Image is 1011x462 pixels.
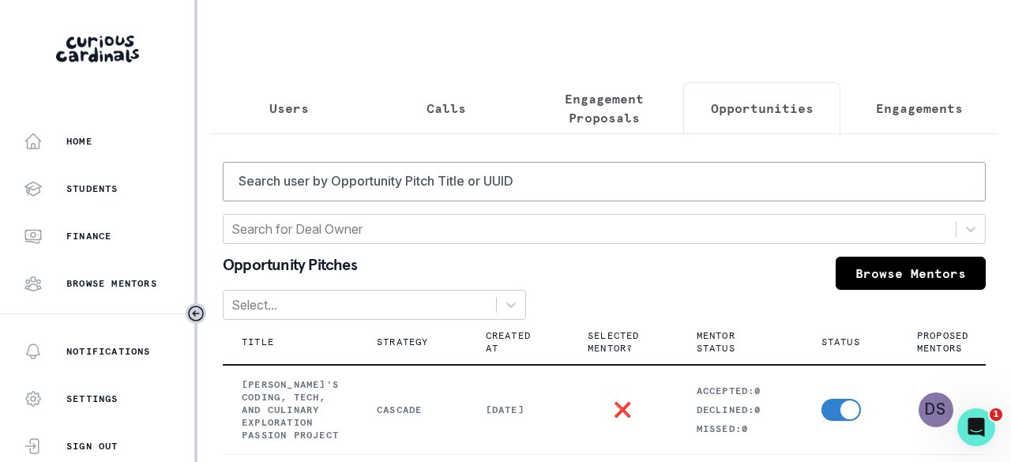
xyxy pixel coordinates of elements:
p: Status [821,336,860,348]
p: Engagement Proposals [539,89,670,127]
p: Title [242,336,274,348]
p: Settings [66,393,118,405]
p: Finance [66,230,111,242]
p: Users [269,99,309,118]
p: ❌ [614,404,632,416]
a: Browse Mentors [836,257,986,290]
p: Notifications [66,345,151,358]
p: Calls [427,99,466,118]
p: Opportunity Pitches [223,257,357,277]
span: 1 [990,408,1002,421]
p: Browse Mentors [66,277,157,290]
iframe: Intercom live chat [957,408,995,446]
p: [PERSON_NAME]'s Coding, Tech, and Culinary Exploration Passion Project [242,378,339,441]
p: Accepted: 0 [697,385,784,397]
p: Students [66,182,118,195]
p: Mentor Status [697,329,765,355]
p: Strategy [377,336,429,348]
p: Cascade [377,404,448,416]
p: [DATE] [486,404,550,416]
p: Opportunities [711,99,814,118]
p: Engagements [876,99,963,118]
button: Toggle sidebar [186,303,206,324]
p: Selected Mentor? [588,329,640,355]
p: Home [66,135,92,148]
p: Declined: 0 [697,404,784,416]
p: Proposed Mentors [917,329,969,355]
p: Missed: 0 [697,423,784,435]
img: Curious Cardinals Logo [56,36,139,62]
p: Sign Out [66,440,118,453]
p: Created At [486,329,531,355]
div: Devon Sawyer [925,402,946,417]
